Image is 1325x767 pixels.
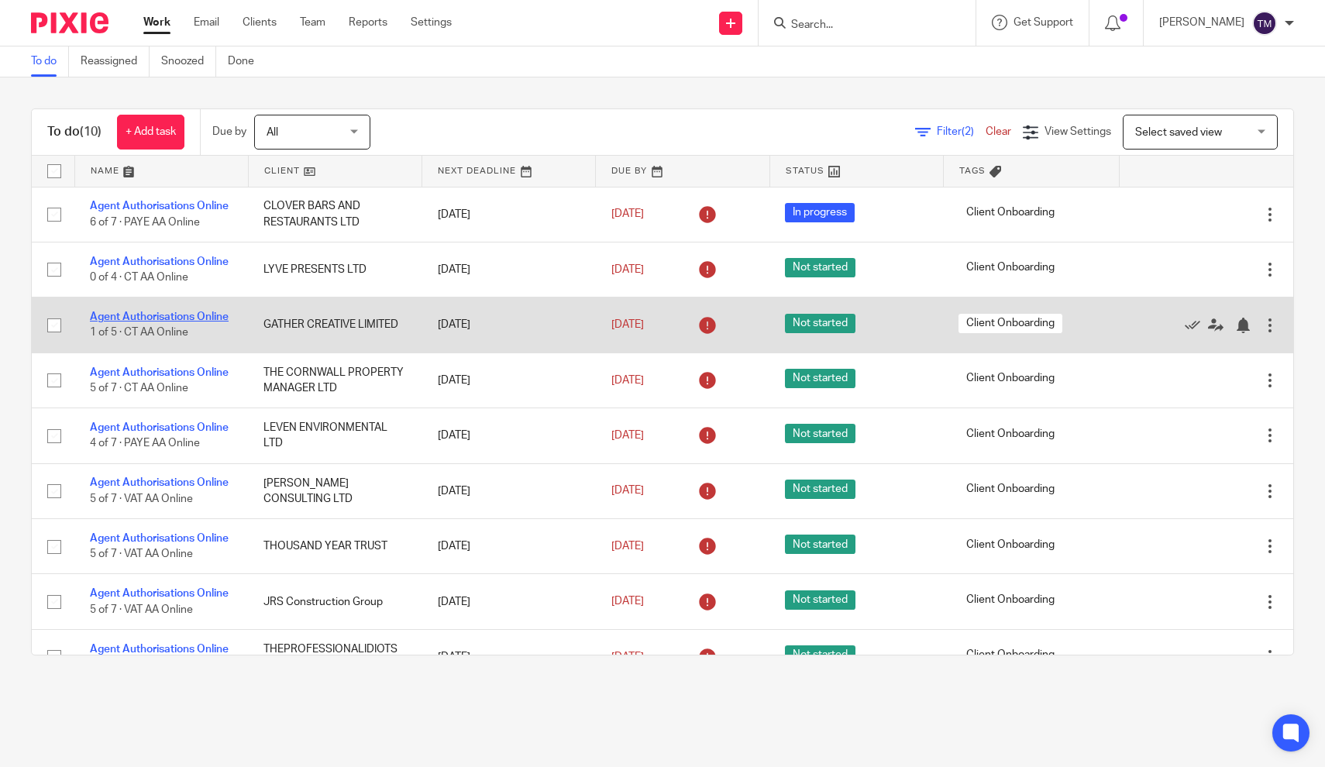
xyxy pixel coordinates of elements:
[248,242,422,297] td: LYVE PRESENTS LTD
[161,46,216,77] a: Snoozed
[80,126,102,138] span: (10)
[31,46,69,77] a: To do
[422,629,596,684] td: [DATE]
[90,477,229,488] a: Agent Authorisations Online
[300,15,325,30] a: Team
[611,319,644,330] span: [DATE]
[90,367,229,378] a: Agent Authorisations Online
[422,574,596,629] td: [DATE]
[422,408,596,463] td: [DATE]
[1045,126,1111,137] span: View Settings
[958,535,1062,554] span: Client Onboarding
[611,596,644,607] span: [DATE]
[958,314,1062,333] span: Client Onboarding
[937,126,986,137] span: Filter
[90,644,229,655] a: Agent Authorisations Online
[785,535,855,554] span: Not started
[611,486,644,497] span: [DATE]
[785,590,855,610] span: Not started
[349,15,387,30] a: Reports
[248,519,422,574] td: THOUSAND YEAR TRUST
[1159,15,1244,30] p: [PERSON_NAME]
[90,549,193,559] span: 5 of 7 · VAT AA Online
[411,15,452,30] a: Settings
[958,424,1062,443] span: Client Onboarding
[90,422,229,433] a: Agent Authorisations Online
[90,604,193,615] span: 5 of 7 · VAT AA Online
[611,541,644,552] span: [DATE]
[958,480,1062,499] span: Client Onboarding
[248,298,422,353] td: GATHER CREATIVE LIMITED
[785,203,855,222] span: In progress
[194,15,219,30] a: Email
[248,463,422,518] td: [PERSON_NAME] CONSULTING LTD
[90,328,188,339] span: 1 of 5 · CT AA Online
[422,519,596,574] td: [DATE]
[248,187,422,242] td: CLOVER BARS AND RESTAURANTS LTD
[81,46,150,77] a: Reassigned
[143,15,170,30] a: Work
[90,383,188,394] span: 5 of 7 · CT AA Online
[958,645,1062,665] span: Client Onboarding
[243,15,277,30] a: Clients
[959,167,986,175] span: Tags
[212,124,246,139] p: Due by
[785,314,855,333] span: Not started
[422,298,596,353] td: [DATE]
[422,242,596,297] td: [DATE]
[611,264,644,275] span: [DATE]
[422,463,596,518] td: [DATE]
[422,187,596,242] td: [DATE]
[790,19,929,33] input: Search
[90,588,229,599] a: Agent Authorisations Online
[611,652,644,662] span: [DATE]
[611,430,644,441] span: [DATE]
[31,12,108,33] img: Pixie
[1014,17,1073,28] span: Get Support
[611,209,644,220] span: [DATE]
[90,272,188,283] span: 0 of 4 · CT AA Online
[90,201,229,212] a: Agent Authorisations Online
[248,629,422,684] td: THEPROFESSIONALIDIOTS LTD
[785,258,855,277] span: Not started
[248,353,422,408] td: THE CORNWALL PROPERTY MANAGER LTD
[228,46,266,77] a: Done
[785,424,855,443] span: Not started
[986,126,1011,137] a: Clear
[90,217,200,228] span: 6 of 7 · PAYE AA Online
[611,375,644,386] span: [DATE]
[958,369,1062,388] span: Client Onboarding
[267,127,278,138] span: All
[47,124,102,140] h1: To do
[1252,11,1277,36] img: svg%3E
[90,439,200,449] span: 4 of 7 · PAYE AA Online
[785,369,855,388] span: Not started
[90,311,229,322] a: Agent Authorisations Online
[117,115,184,150] a: + Add task
[90,256,229,267] a: Agent Authorisations Online
[90,494,193,504] span: 5 of 7 · VAT AA Online
[422,353,596,408] td: [DATE]
[248,574,422,629] td: JRS Construction Group
[90,533,229,544] a: Agent Authorisations Online
[785,645,855,665] span: Not started
[248,408,422,463] td: LEVEN ENVIRONMENTAL LTD
[958,258,1062,277] span: Client Onboarding
[962,126,974,137] span: (2)
[785,480,855,499] span: Not started
[958,590,1062,610] span: Client Onboarding
[1185,317,1208,332] a: Mark as done
[1135,127,1222,138] span: Select saved view
[958,203,1062,222] span: Client Onboarding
